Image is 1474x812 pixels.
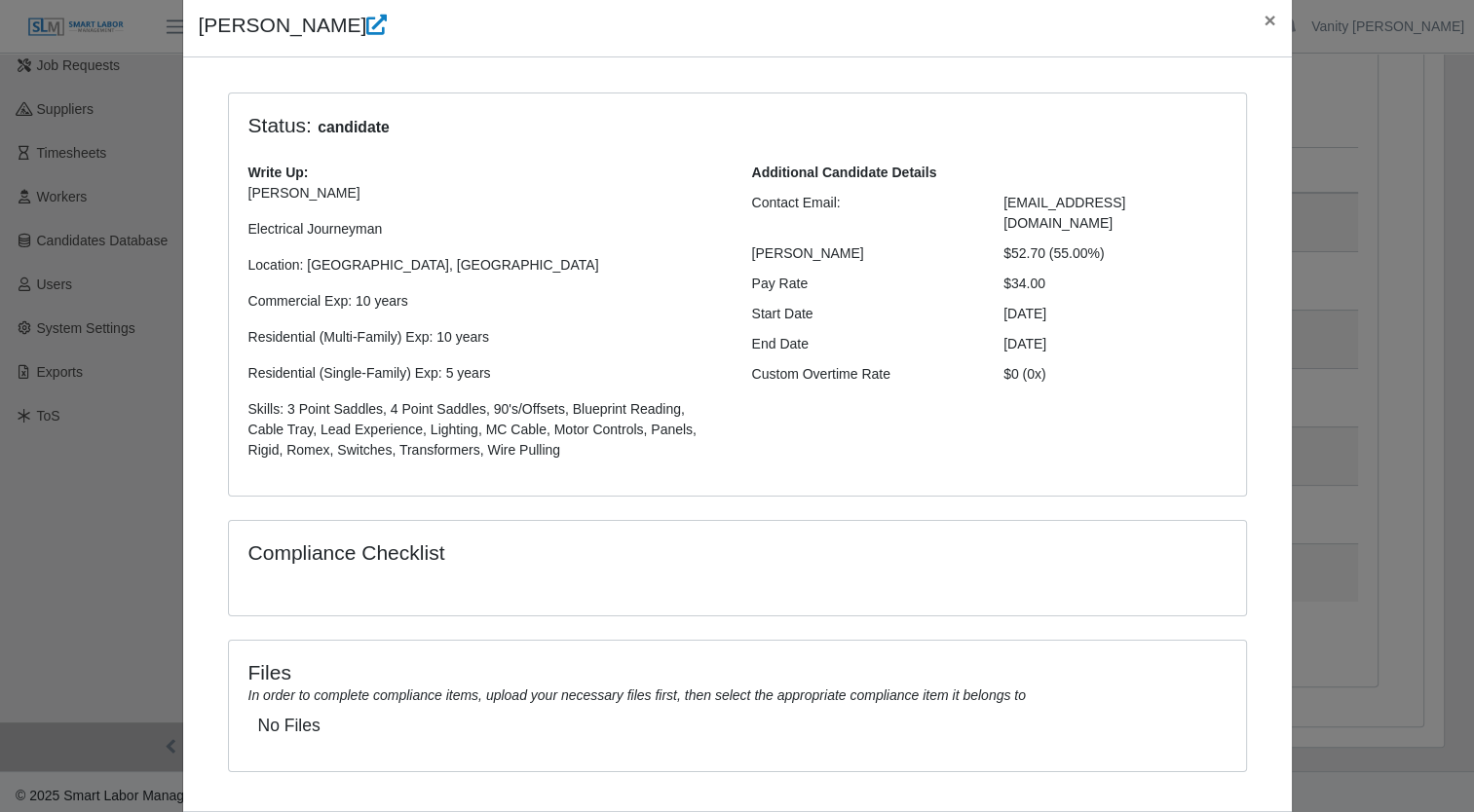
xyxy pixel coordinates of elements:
[989,274,1241,294] div: $34.00
[737,334,990,354] div: End Date
[248,660,1227,684] h4: Files
[312,116,396,139] span: candidate
[248,399,723,461] p: Skills: 3 Point Saddles, 4 Point Saddles, 90's/Offsets, Blueprint Reading, Cable Tray, Lead Exper...
[989,304,1241,324] div: [DATE]
[1003,336,1046,351] span: [DATE]
[1003,366,1046,382] span: $0 (0x)
[248,363,723,384] p: Residential (Single-Family) Exp: 5 years
[248,183,723,203] p: [PERSON_NAME]
[248,327,723,348] p: Residential (Multi-Family) Exp: 10 years
[248,255,723,276] p: Location: [GEOGRAPHIC_DATA], [GEOGRAPHIC_DATA]
[1003,195,1125,231] span: [EMAIL_ADDRESS][DOMAIN_NAME]
[1264,9,1275,31] span: ×
[737,193,990,234] div: Contact Email:
[752,165,937,180] b: Additional Candidate Details
[737,274,990,294] div: Pay Rate
[737,304,990,324] div: Start Date
[258,716,1217,736] h5: No Files
[248,291,723,312] p: Commercial Exp: 10 years
[737,364,990,385] div: Custom Overtime Rate
[248,219,723,240] p: Electrical Journeyman
[248,540,890,565] h4: Compliance Checklist
[248,687,1026,703] i: In order to complete compliance items, upload your necessary files first, then select the appropr...
[248,165,309,180] b: Write Up:
[737,243,990,264] div: [PERSON_NAME]
[248,113,975,139] h4: Status:
[989,243,1241,264] div: $52.70 (55.00%)
[199,10,388,41] h4: [PERSON_NAME]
